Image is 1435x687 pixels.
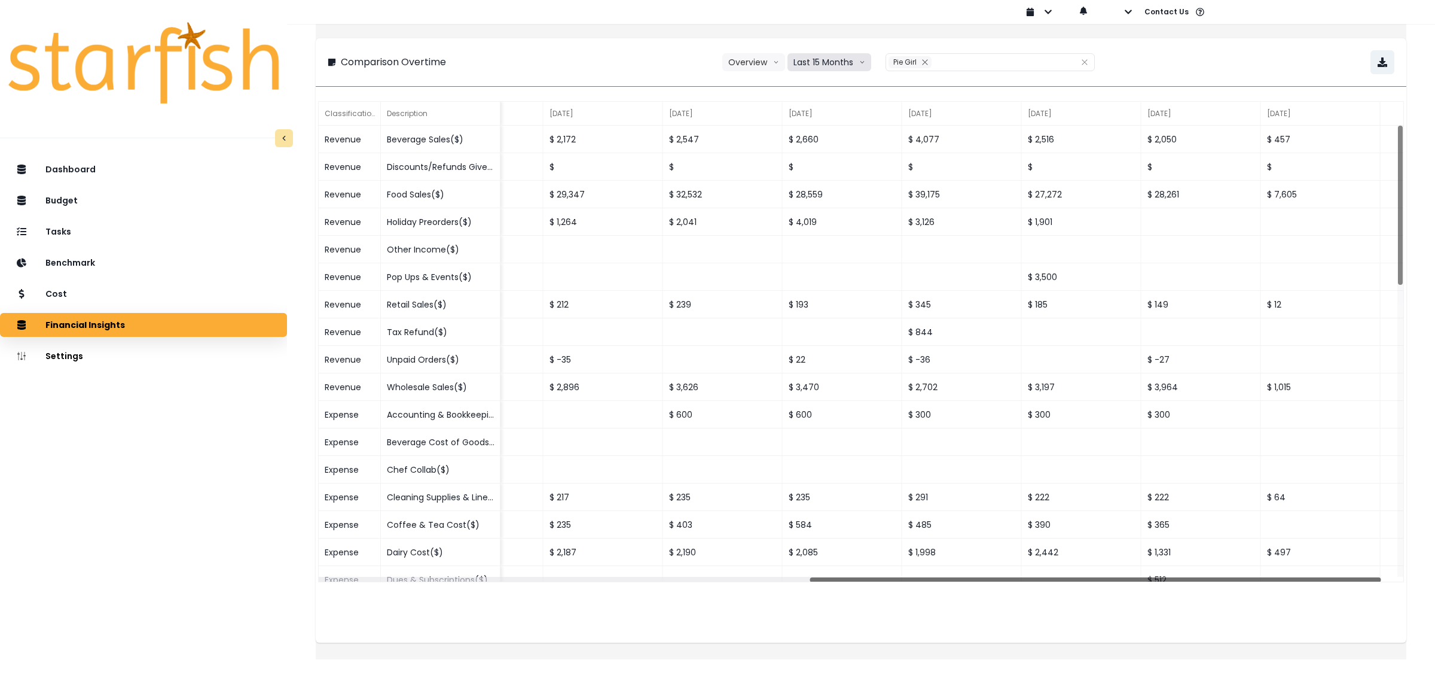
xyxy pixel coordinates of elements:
div: $ 2,187 [544,539,663,566]
div: $ 212 [544,291,663,318]
div: Expense [319,484,381,511]
div: $ 600 [663,401,783,428]
div: Beverage Cost of Goods Sold($) [381,428,500,456]
button: Clear [1081,56,1088,68]
div: $ 239 [663,291,783,318]
div: Expense [319,539,381,566]
div: Other Income($) [381,236,500,263]
div: Chef Collab($) [381,456,500,484]
div: $ 22 [783,346,902,373]
div: Revenue [319,346,381,373]
div: $ 2,085 [783,539,902,566]
div: Revenue [319,318,381,346]
div: [DATE] [902,102,1022,126]
div: $ 485 [902,511,1022,539]
div: Revenue [319,208,381,236]
div: Dues & Subscriptions($) [381,566,500,594]
div: Dairy Cost($) [381,539,500,566]
div: Classification [319,102,381,126]
p: Benchmark [45,258,95,268]
div: [DATE] [544,102,663,126]
div: $ [663,153,783,181]
div: Description [381,102,500,126]
div: $ 2,442 [1022,539,1141,566]
div: $ 3,964 [1141,373,1261,401]
div: $ 2,660 [783,126,902,153]
div: $ 512 [1141,566,1261,594]
div: Revenue [319,181,381,208]
div: [DATE] [1141,102,1261,126]
div: Beverage Sales($) [381,126,500,153]
div: [DATE] [663,102,783,126]
p: Comparison Overtime [341,55,446,69]
div: Pie Girl [889,56,932,68]
div: $ 2,190 [663,539,783,566]
p: Budget [45,196,78,206]
div: $ 235 [663,484,783,511]
div: $ 345 [902,291,1022,318]
div: Revenue [319,153,381,181]
div: $ 3,500 [1022,263,1141,291]
div: Coffee & Tea Cost($) [381,511,500,539]
p: Dashboard [45,165,96,175]
div: Food Sales($) [381,181,500,208]
div: [DATE] [1261,102,1381,126]
p: Tasks [45,227,71,237]
div: Expense [319,456,381,484]
div: $ 222 [1141,484,1261,511]
div: Retail Sales($) [381,291,500,318]
div: [DATE] [783,102,902,126]
div: $ -27 [1141,346,1261,373]
div: $ [783,153,902,181]
div: $ [1141,153,1261,181]
div: $ 27,272 [1022,181,1141,208]
button: Overviewarrow down line [722,53,785,71]
div: $ 584 [783,511,902,539]
div: $ [1261,153,1381,181]
div: $ 497 [1261,539,1381,566]
button: Last 15 Monthsarrow down line [787,53,871,71]
div: Accounting & Bookkeeping($) [381,401,500,428]
div: $ 235 [783,484,902,511]
div: $ 149 [1141,291,1261,318]
div: Cleaning Supplies & Linen Services($) [381,484,500,511]
div: $ 2,547 [663,126,783,153]
svg: close [1081,59,1088,66]
div: Revenue [319,263,381,291]
div: $ 222 [1022,484,1141,511]
div: $ 403 [663,511,783,539]
div: $ 185 [1022,291,1141,318]
div: $ 28,261 [1141,181,1261,208]
svg: arrow down line [859,56,865,68]
div: $ 1,015 [1261,373,1381,401]
div: Expense [319,401,381,428]
div: $ 193 [783,291,902,318]
div: Revenue [319,236,381,263]
div: [DATE] [1022,102,1141,126]
div: $ 390 [1022,511,1141,539]
div: $ 291 [902,484,1022,511]
div: $ [544,153,663,181]
div: $ [1022,153,1141,181]
div: Wholesale Sales($) [381,373,500,401]
div: $ 300 [1022,401,1141,428]
div: $ 32,532 [663,181,783,208]
button: Remove [918,56,932,68]
div: $ 64 [1261,484,1381,511]
span: Pie Girl [893,57,917,67]
div: $ 2,041 [663,208,783,236]
div: $ 2,516 [1022,126,1141,153]
div: $ 600 [783,401,902,428]
svg: close [921,59,929,66]
div: Discounts/Refunds Given($) [381,153,500,181]
div: $ 29,347 [544,181,663,208]
svg: arrow down line [773,56,779,68]
div: $ 4,019 [783,208,902,236]
div: $ 3,197 [1022,373,1141,401]
div: $ 2,896 [544,373,663,401]
div: $ 28,559 [783,181,902,208]
div: Revenue [319,291,381,318]
div: $ 457 [1261,126,1381,153]
div: Expense [319,428,381,456]
div: Expense [319,511,381,539]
